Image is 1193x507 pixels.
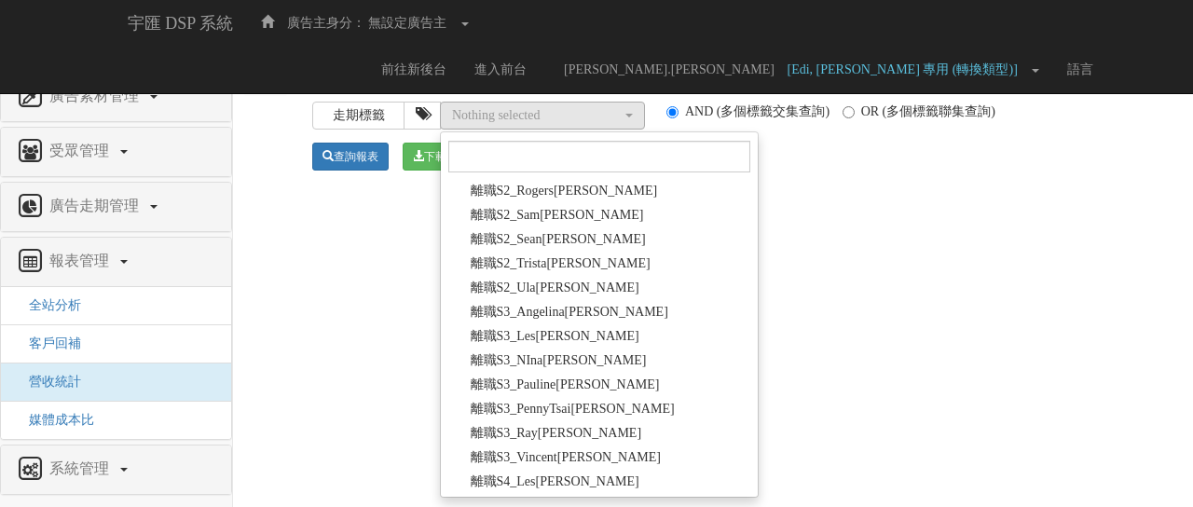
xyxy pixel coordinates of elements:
[471,303,668,322] span: 離職S3_Angelina[PERSON_NAME]
[312,143,389,171] a: 查詢報表
[471,230,646,249] span: 離職S2_Sean[PERSON_NAME]
[452,106,622,125] div: Nothing selected
[287,16,365,30] span: 廣告主身分：
[15,298,81,312] a: 全站分析
[471,376,660,394] span: 離職S3_Pauline[PERSON_NAME]
[471,424,642,443] span: 離職S3_Ray[PERSON_NAME]
[15,336,81,350] a: 客戶回補
[15,137,217,167] a: 受眾管理
[368,16,446,30] span: 無設定廣告主
[471,400,675,418] span: 離職S3_PennyTsai[PERSON_NAME]
[15,413,94,427] a: 媒體成本比
[471,254,651,273] span: 離職S2_Trista[PERSON_NAME]
[367,47,460,93] a: 前往新後台
[843,106,855,118] input: OR (多個標籤聯集查詢)
[1053,47,1107,93] a: 語言
[45,143,118,158] span: 受眾管理
[471,206,644,225] span: 離職S2_Sam[PERSON_NAME]
[460,47,541,93] a: 進入前台
[666,106,679,118] input: AND (多個標籤交集查詢)
[448,141,750,172] input: Search
[45,460,118,476] span: 系統管理
[787,62,1026,76] span: [Edi, [PERSON_NAME] 專用 (轉換類型)]
[440,102,645,130] button: Nothing selected
[471,182,658,200] span: 離職S2_Rogers[PERSON_NAME]
[555,62,784,76] span: [PERSON_NAME].[PERSON_NAME]
[471,448,662,467] span: 離職S3_Vincent[PERSON_NAME]
[843,103,995,121] label: OR (多個標籤聯集查詢)
[471,473,639,491] span: 離職S4_Les[PERSON_NAME]
[541,47,1053,93] a: [PERSON_NAME].[PERSON_NAME] [Edi, [PERSON_NAME] 專用 (轉換類型)]
[666,103,830,121] label: AND (多個標籤交集查詢)
[403,143,479,171] a: 下載報表
[471,351,647,370] span: 離職S3_NIna[PERSON_NAME]
[471,327,639,346] span: 離職S3_Les[PERSON_NAME]
[45,198,148,213] span: 廣告走期管理
[471,279,639,297] span: 離職S2_Ula[PERSON_NAME]
[15,375,81,389] a: 營收統計
[15,247,217,277] a: 報表管理
[15,455,217,485] a: 系統管理
[15,192,217,222] a: 廣告走期管理
[15,82,217,112] a: 廣告素材管理
[45,253,118,268] span: 報表管理
[45,88,148,103] span: 廣告素材管理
